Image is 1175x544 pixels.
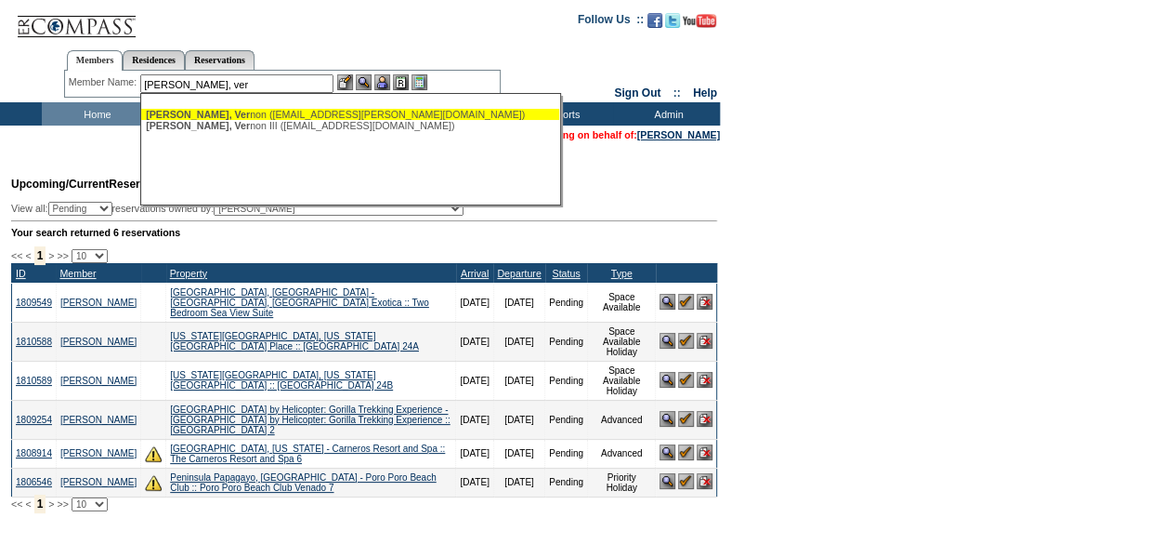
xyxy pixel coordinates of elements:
img: View Reservation [659,372,675,388]
a: [GEOGRAPHIC_DATA], [US_STATE] - Carneros Resort and Spa :: The Carneros Resort and Spa 6 [170,444,445,464]
img: Confirm Reservation [678,372,694,388]
img: View Reservation [659,333,675,349]
a: [PERSON_NAME] [60,298,137,308]
span: 1 [34,246,46,265]
a: [GEOGRAPHIC_DATA] by Helicopter: Gorilla Trekking Experience - [GEOGRAPHIC_DATA] by Helicopter: G... [170,405,450,435]
a: 1810588 [16,337,52,347]
a: 1810589 [16,376,52,386]
td: Space Available Holiday [587,322,656,361]
img: View Reservation [659,473,675,489]
a: Follow us on Twitter [665,19,680,30]
div: non III ([EMAIL_ADDRESS][DOMAIN_NAME]) [146,120,555,131]
a: [PERSON_NAME] [60,448,137,458]
span: [PERSON_NAME], Ver [146,120,250,131]
a: Reservations [185,50,255,70]
img: Impersonate [374,74,390,90]
div: Member Name: [69,74,140,90]
td: [DATE] [456,468,493,497]
img: Subscribe to our YouTube Channel [683,14,716,28]
img: Confirm Reservation [678,294,694,310]
td: Space Available Holiday [587,361,656,400]
img: View Reservation [659,294,675,310]
img: Cancel Reservation [697,333,712,349]
a: ID [16,268,26,279]
td: [DATE] [493,468,544,497]
td: Follow Us :: [578,11,644,33]
td: [DATE] [456,361,493,400]
img: Confirm Reservation [678,444,694,460]
span: < [25,498,31,510]
a: Help [693,86,717,100]
a: Member [59,268,96,279]
td: [DATE] [456,322,493,361]
td: [DATE] [456,283,493,322]
a: Subscribe to our YouTube Channel [683,19,716,30]
td: Admin [613,102,720,126]
span: << [11,250,22,261]
a: [PERSON_NAME] [60,376,137,386]
span: >> [57,250,68,261]
td: Pending [545,439,588,468]
td: Advanced [587,439,656,468]
a: [PERSON_NAME] [60,415,137,425]
td: Pending [545,361,588,400]
img: View Reservation [659,411,675,427]
span: :: [673,86,681,100]
img: View [356,74,372,90]
td: Home [42,102,149,126]
td: [DATE] [493,439,544,468]
span: > [48,250,54,261]
td: [DATE] [456,439,493,468]
a: 1808914 [16,448,52,458]
img: View Reservation [659,444,675,460]
a: Become our fan on Facebook [647,19,662,30]
span: < [25,250,31,261]
td: Pending [545,468,588,497]
td: Advanced [587,400,656,439]
td: Space Available [587,283,656,322]
span: Reservations [11,178,179,191]
a: Property [170,268,207,279]
a: Arrival [461,268,489,279]
span: Upcoming/Current [11,178,109,191]
td: [DATE] [493,400,544,439]
td: [DATE] [493,283,544,322]
td: [DATE] [456,400,493,439]
img: Cancel Reservation [697,294,712,310]
a: Peninsula Papagayo, [GEOGRAPHIC_DATA] - Poro Poro Beach Club :: Poro Poro Beach Club Venado 7 [170,472,436,493]
div: View all: reservations owned by: [11,202,472,216]
img: b_edit.gif [337,74,353,90]
td: Pending [545,283,588,322]
img: Cancel Reservation [697,411,712,427]
div: non ([EMAIL_ADDRESS][PERSON_NAME][DOMAIN_NAME]) [146,109,555,120]
img: Cancel Reservation [697,372,712,388]
a: [PERSON_NAME] [637,129,720,140]
a: [PERSON_NAME] [60,337,137,347]
img: Confirm Reservation [678,411,694,427]
a: [PERSON_NAME] [60,477,137,487]
span: << [11,498,22,510]
a: 1809549 [16,298,52,308]
td: Pending [545,400,588,439]
a: 1809254 [16,415,52,425]
img: Cancel Reservation [697,444,712,460]
a: Sign Out [614,86,660,100]
td: Priority Holiday [587,468,656,497]
img: Reservations [393,74,409,90]
img: b_calculator.gif [411,74,427,90]
span: 1 [34,495,46,513]
span: > [48,498,54,510]
img: Cancel Reservation [697,473,712,489]
a: Residences [123,50,185,70]
td: [DATE] [493,361,544,400]
span: You are acting on behalf of: [507,129,720,140]
td: Pending [545,322,588,361]
span: [PERSON_NAME], Ver [146,109,250,120]
span: >> [57,498,68,510]
a: [GEOGRAPHIC_DATA], [GEOGRAPHIC_DATA] - [GEOGRAPHIC_DATA], [GEOGRAPHIC_DATA] Exotica :: Two Bedroo... [170,287,429,318]
img: Confirm Reservation [678,333,694,349]
img: Follow us on Twitter [665,13,680,28]
a: Members [67,50,124,71]
img: Confirm Reservation [678,473,694,489]
img: Become our fan on Facebook [647,13,662,28]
